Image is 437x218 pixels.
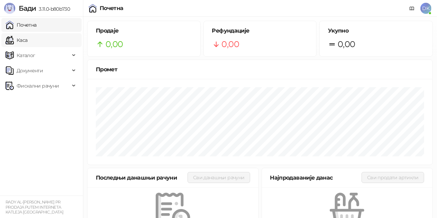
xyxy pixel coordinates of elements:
div: Промет [96,65,424,74]
div: Најпродаваније данас [270,173,362,182]
h5: Продаје [96,27,192,35]
span: 3.11.0-b80b730 [36,6,70,12]
span: Каталог [17,48,35,62]
a: Почетна [6,18,37,32]
div: Последњи данашњи рачуни [96,173,188,182]
a: Каса [6,33,27,47]
span: 0,00 [222,38,239,51]
span: DK [420,3,431,14]
a: Документација [407,3,418,14]
h5: Рефундације [212,27,308,35]
span: Фискални рачуни [17,79,59,93]
div: Почетна [100,6,124,11]
img: Logo [4,3,15,14]
button: Сви данашњи рачуни [188,172,250,183]
h5: Укупно [328,27,424,35]
span: Бади [19,4,36,12]
button: Сви продати артикли [362,172,424,183]
small: RADY AL-[PERSON_NAME] PR PRODAJA PUTEM INTERNETA KATLEJA [GEOGRAPHIC_DATA] [6,200,63,215]
span: 0,00 [338,38,355,51]
span: Документи [17,64,43,78]
span: 0,00 [106,38,123,51]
